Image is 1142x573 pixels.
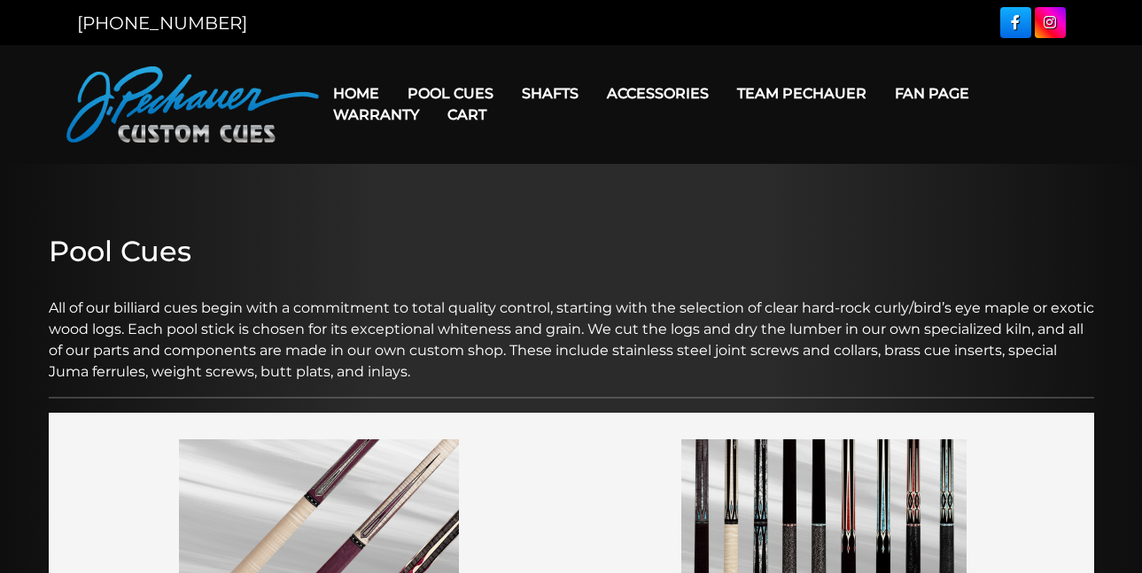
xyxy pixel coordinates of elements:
a: Home [319,71,393,116]
a: Shafts [508,71,593,116]
a: Accessories [593,71,723,116]
a: Fan Page [881,71,983,116]
a: [PHONE_NUMBER] [77,12,247,34]
a: Cart [433,92,501,137]
h2: Pool Cues [49,235,1094,268]
img: Pechauer Custom Cues [66,66,319,143]
p: All of our billiard cues begin with a commitment to total quality control, starting with the sele... [49,276,1094,383]
a: Pool Cues [393,71,508,116]
a: Team Pechauer [723,71,881,116]
a: Warranty [319,92,433,137]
